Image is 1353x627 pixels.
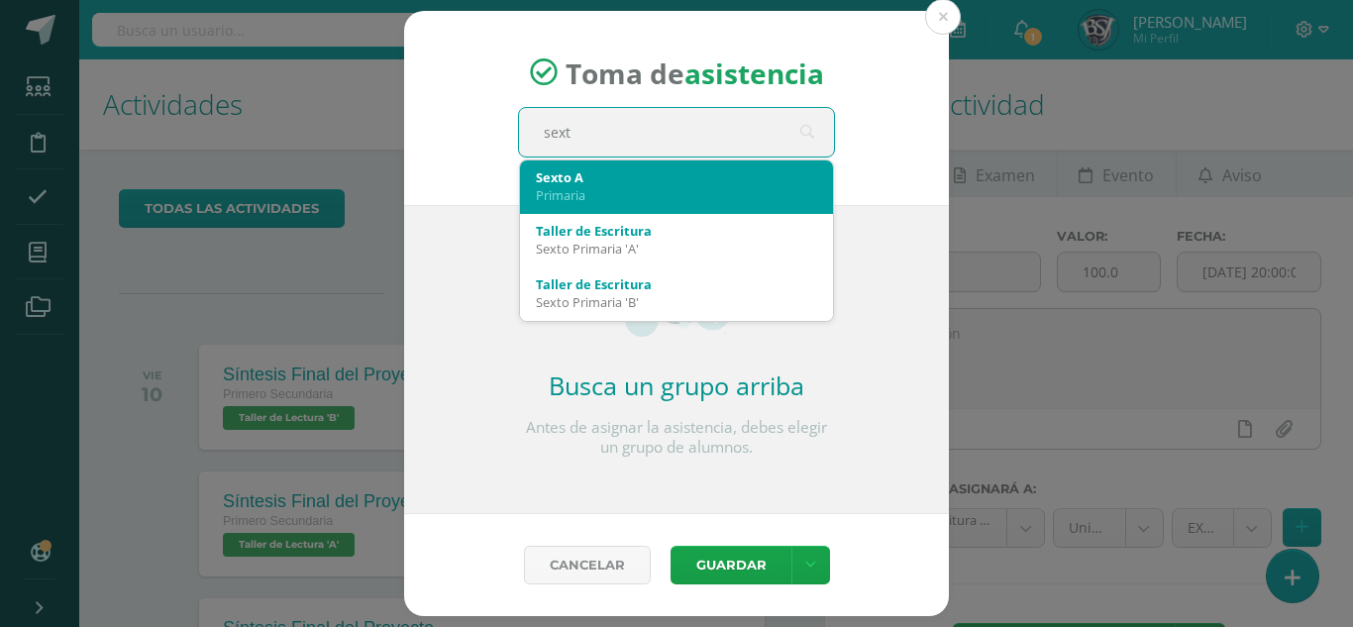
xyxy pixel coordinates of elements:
[684,53,824,91] strong: asistencia
[536,186,817,204] div: Primaria
[536,168,817,186] div: Sexto A
[519,108,834,157] input: Busca un grado o sección aquí...
[536,240,817,258] div: Sexto Primaria 'A'
[518,418,835,458] p: Antes de asignar la asistencia, debes elegir un grupo de alumnos.
[524,546,651,584] a: Cancelar
[536,293,817,311] div: Sexto Primaria 'B'
[671,546,791,584] button: Guardar
[536,275,817,293] div: Taller de Escritura
[566,53,824,91] span: Toma de
[536,222,817,240] div: Taller de Escritura
[518,368,835,402] h2: Busca un grupo arriba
